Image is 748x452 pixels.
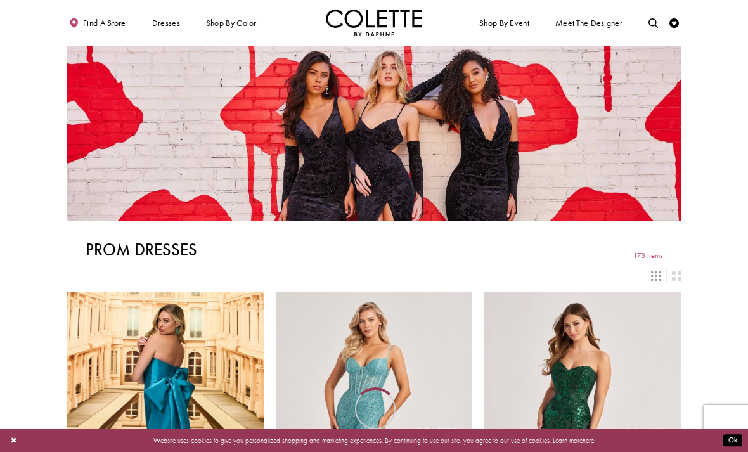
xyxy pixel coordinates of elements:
[646,10,661,36] a: Toggle search
[83,18,126,28] span: Find a store
[723,435,742,447] button: Submit Dialog
[667,10,681,36] a: Check Wishlist
[479,18,529,28] span: Shop By Event
[633,252,662,260] span: 178 items
[326,10,422,36] img: Colette by Daphne
[555,18,622,28] span: Meet the designer
[326,10,422,36] a: Visit Home Page
[477,10,531,36] span: Shop By Event
[86,240,197,259] h1: Prom Dresses
[69,434,679,447] p: Website uses cookies to give you personalized shopping and marketing experiences. By continuing t...
[553,10,625,36] a: Meet the designer
[150,10,183,36] span: Dresses
[651,271,661,281] span: Switch layout to 3 columns
[152,18,180,28] span: Dresses
[203,10,259,36] span: Shop by color
[672,271,681,281] span: Switch layout to 2 columns
[206,18,257,28] span: Shop by color
[6,432,22,449] button: Close Dialog
[67,10,128,36] a: Find a store
[61,266,687,287] div: Layout Controls
[583,436,594,445] a: here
